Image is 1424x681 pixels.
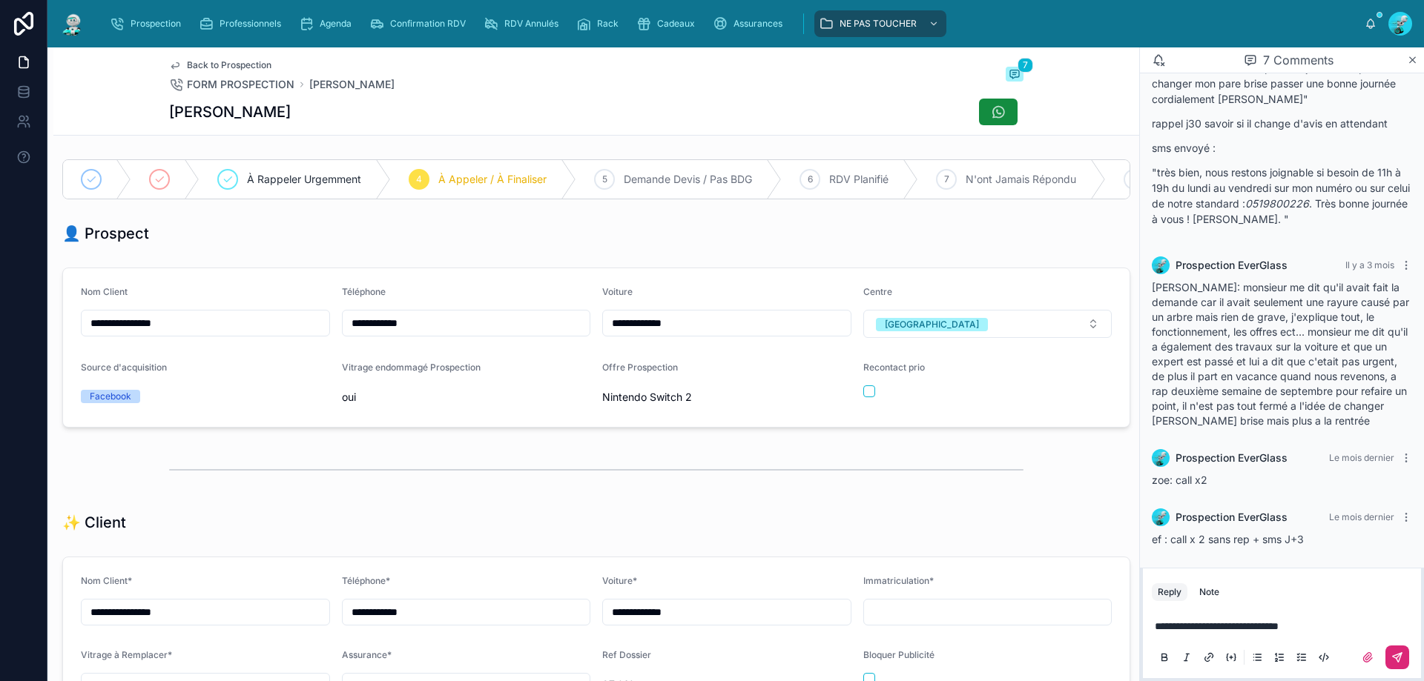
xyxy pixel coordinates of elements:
span: oui [342,390,591,405]
span: Back to Prospection [187,59,271,71]
span: 7 Comments [1263,51,1334,69]
span: Source d'acquisition [81,362,167,373]
span: Assurances [734,18,782,30]
span: N'ont Jamais Répondu [966,172,1076,187]
h1: ✨ Client [62,512,126,533]
p: "Désolé mauvaise manipulation je ne veux pas changer mon pare brise passer une bonne journée cord... [1152,60,1412,107]
span: NE PAS TOUCHER [840,18,917,30]
span: Il y a 3 mois [1345,259,1394,270]
span: Demande Devis / Pas BDG [624,172,752,187]
a: Cadeaux [632,10,705,37]
span: Nom Client [81,286,128,297]
button: Reply [1152,583,1187,601]
a: Prospection [105,10,191,37]
span: Nom Client* [81,575,132,586]
span: FORM PROSPECTION [187,77,294,92]
a: Agenda [294,10,362,37]
h1: 👤 Prospect [62,223,149,244]
div: scrollable content [98,7,1365,40]
a: Rack [572,10,629,37]
img: App logo [59,12,86,36]
span: Téléphone [342,286,386,297]
span: Offre Prospection [602,362,678,373]
span: Nintendo Switch 2 [602,390,851,405]
div: Facebook [90,390,131,403]
h1: [PERSON_NAME] [169,102,291,122]
span: 7 [944,173,949,185]
span: zoe: call x2 [1152,474,1207,486]
span: Recontact prio [863,362,925,373]
span: Ref Dossier [602,649,651,660]
em: 0519800226 [1245,197,1309,210]
a: Assurances [708,10,793,37]
div: Note [1199,586,1219,598]
p: rappel j30 savoir si il change d'avis en attendant [1152,116,1412,131]
span: Assurance* [342,649,392,660]
span: 4 [416,173,422,185]
button: Note [1193,583,1225,601]
span: Le mois dernier [1329,511,1394,522]
span: 7 [1018,58,1033,73]
span: Cadeaux [657,18,695,30]
span: Vitrage endommagé Prospection [342,362,481,373]
a: NE PAS TOUCHER [814,10,946,37]
span: Immatriculation* [863,575,934,586]
p: sms envoyé : [1152,140,1412,156]
span: Téléphone* [342,575,390,586]
span: Rack [597,18,619,30]
span: À Appeler / À Finaliser [438,172,547,187]
span: À Rappeler Urgemment [247,172,361,187]
button: Select Button [863,310,1112,338]
a: Confirmation RDV [365,10,476,37]
a: FORM PROSPECTION [169,77,294,92]
div: [GEOGRAPHIC_DATA] [885,318,979,331]
span: Vitrage à Remplacer* [81,649,172,660]
a: [PERSON_NAME] [309,77,395,92]
span: Le mois dernier [1329,452,1394,463]
span: 5 [602,173,607,185]
p: "très bien, nous restons joignable si besoin de 11h à 19h du lundi au vendredi sur mon numéro ou ... [1152,165,1412,227]
span: Centre [863,286,892,297]
button: 7 [1006,67,1023,84]
a: Professionnels [194,10,291,37]
span: RDV Annulés [504,18,558,30]
span: RDV Planifié [829,172,889,187]
span: Prospection EverGlass [1176,510,1288,525]
span: 6 [808,173,813,185]
span: Confirmation RDV [390,18,466,30]
span: Prospection EverGlass [1176,451,1288,465]
span: Voiture* [602,575,637,586]
span: ef : call x 2 sans rep + sms J+3 [1152,533,1304,545]
span: Prospection [131,18,181,30]
span: [PERSON_NAME]: monsieur me dit qu'il avait fait la demande car il avait seulement une rayure caus... [1152,281,1409,427]
span: Prospection EverGlass [1176,258,1288,273]
span: Professionnels [220,18,281,30]
span: Voiture [602,286,633,297]
a: Back to Prospection [169,59,271,71]
span: Agenda [320,18,352,30]
a: RDV Annulés [479,10,569,37]
span: Bloquer Publicité [863,649,934,660]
